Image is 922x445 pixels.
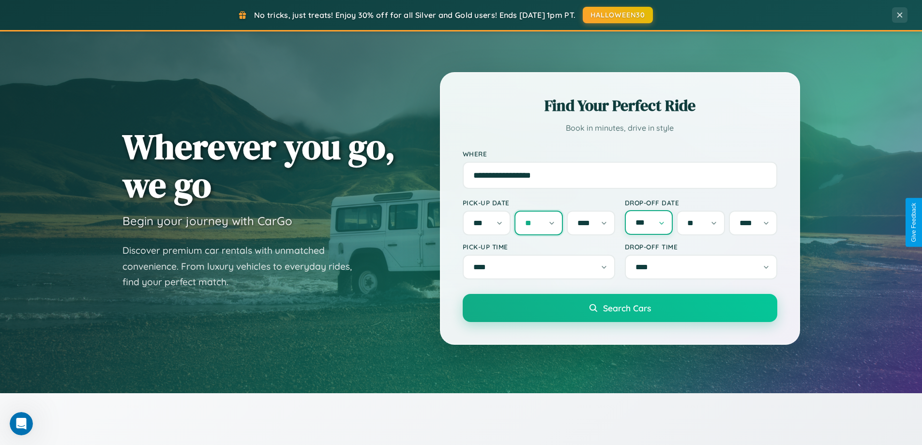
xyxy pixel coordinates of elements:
h2: Find Your Perfect Ride [463,95,777,116]
h1: Wherever you go, we go [122,127,395,204]
label: Pick-up Date [463,199,615,207]
p: Discover premium car rentals with unmatched convenience. From luxury vehicles to everyday rides, ... [122,243,364,290]
span: Search Cars [603,303,651,313]
iframe: Intercom live chat [10,412,33,435]
label: Drop-off Date [625,199,777,207]
div: Give Feedback [910,203,917,242]
label: Pick-up Time [463,243,615,251]
button: HALLOWEEN30 [583,7,653,23]
p: Book in minutes, drive in style [463,121,777,135]
label: Drop-off Time [625,243,777,251]
span: No tricks, just treats! Enjoy 30% off for all Silver and Gold users! Ends [DATE] 1pm PT. [254,10,575,20]
label: Where [463,150,777,158]
button: Search Cars [463,294,777,322]
h3: Begin your journey with CarGo [122,214,292,228]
